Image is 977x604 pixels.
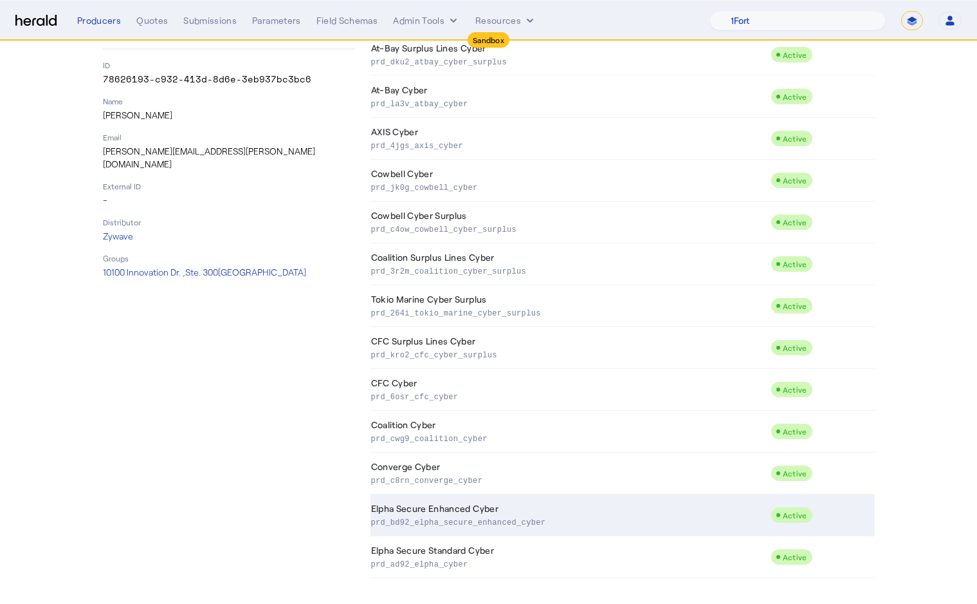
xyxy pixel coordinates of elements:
td: Cowbell Cyber Surplus [370,202,771,243]
td: Converge Cyber [370,453,771,495]
div: Field Schemas [316,14,378,27]
td: Cowbell Cyber [370,160,771,202]
span: 10100 Innovation Dr. , Ste. 300 [GEOGRAPHIC_DATA] [103,267,306,278]
div: Quotes [136,14,168,27]
button: internal dropdown menu [393,14,460,27]
button: Resources dropdown menu [475,14,536,27]
td: Tokio Marine Cyber Surplus [370,285,771,327]
p: Distributor [103,217,355,227]
td: At-Bay Cyber [370,76,771,118]
span: Active [783,218,807,227]
span: Active [783,134,807,143]
span: Active [783,427,807,436]
span: Active [783,301,807,310]
p: prd_kro2_cfc_cyber_surplus [371,348,765,361]
span: Active [783,469,807,478]
td: CFC Surplus Lines Cyber [370,327,771,369]
span: Active [783,385,807,394]
p: prd_4jgs_axis_cyber [371,138,765,151]
button: Edit [314,20,355,43]
p: [PERSON_NAME][EMAIL_ADDRESS][PERSON_NAME][DOMAIN_NAME] [103,145,355,171]
span: Active [783,50,807,59]
p: prd_dku2_atbay_cyber_surplus [371,55,765,68]
p: External ID [103,181,355,191]
div: Submissions [183,14,237,27]
td: Coalition Surplus Lines Cyber [370,243,771,285]
p: prd_cwg9_coalition_cyber [371,431,765,444]
td: Coalition Cyber [370,411,771,453]
span: Active [783,511,807,520]
p: Name [103,96,355,106]
span: Active [783,552,807,562]
p: Email [103,132,355,142]
p: prd_6osr_cfc_cyber [371,390,765,402]
p: prd_bd92_elpha_secure_enhanced_cyber [371,515,765,528]
div: Producers [77,14,121,27]
p: prd_3r2m_coalition_cyber_surplus [371,264,765,277]
p: 78626193-c932-413d-8d6e-3eb937bc3bc6 [103,73,355,86]
img: Herald Logo [15,15,57,27]
div: Parameters [252,14,301,27]
p: ID [103,60,355,70]
p: [PERSON_NAME] [103,109,355,122]
td: CFC Cyber [370,369,771,411]
p: prd_jk0g_cowbell_cyber [371,180,765,193]
div: Sandbox [468,32,509,48]
p: prd_la3v_atbay_cyber [371,97,765,109]
p: Zywave [103,230,355,243]
span: Active [783,176,807,185]
span: Active [783,343,807,352]
p: prd_ad92_elpha_cyber [371,557,765,570]
p: - [103,194,355,207]
td: AXIS Cyber [370,118,771,160]
td: Elpha Secure Standard Cyber [370,536,771,578]
p: Groups [103,253,355,263]
td: At-Bay Surplus Lines Cyber [370,34,771,76]
p: prd_c4ow_cowbell_cyber_surplus [371,222,765,235]
span: Active [783,92,807,101]
td: Elpha Secure Enhanced Cyber [370,495,771,536]
p: prd_264i_tokio_marine_cyber_surplus [371,306,765,319]
p: prd_c8rn_converge_cyber [371,473,765,486]
span: Active [783,260,807,269]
